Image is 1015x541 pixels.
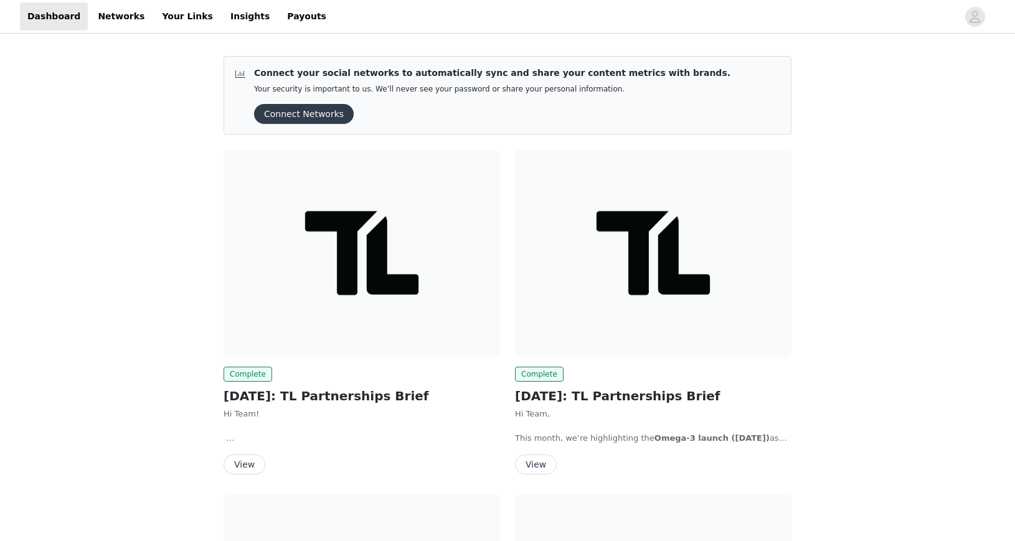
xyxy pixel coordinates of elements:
[224,149,500,357] img: Transparent Labs
[224,387,500,405] h2: [DATE]: TL Partnerships Brief
[224,408,500,420] p: Hi Team!
[515,149,791,357] img: Transparent Labs
[515,460,557,469] a: View
[654,433,770,443] strong: Omega-3 launch ([DATE])
[280,2,334,31] a: Payouts
[515,432,791,445] p: This month, we’re highlighting the as our primary product focus, along with the recent release of...
[515,367,564,382] span: Complete
[515,454,557,474] button: View
[969,7,981,27] div: avatar
[154,2,220,31] a: Your Links
[224,460,265,469] a: View
[254,104,354,124] button: Connect Networks
[223,2,277,31] a: Insights
[254,67,730,80] p: Connect your social networks to automatically sync and share your content metrics with brands.
[90,2,152,31] a: Networks
[20,2,88,31] a: Dashboard
[515,387,791,405] h2: [DATE]: TL Partnerships Brief
[254,85,730,94] p: Your security is important to us. We’ll never see your password or share your personal information.
[224,367,272,382] span: Complete
[515,408,791,420] p: Hi Team,
[224,454,265,474] button: View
